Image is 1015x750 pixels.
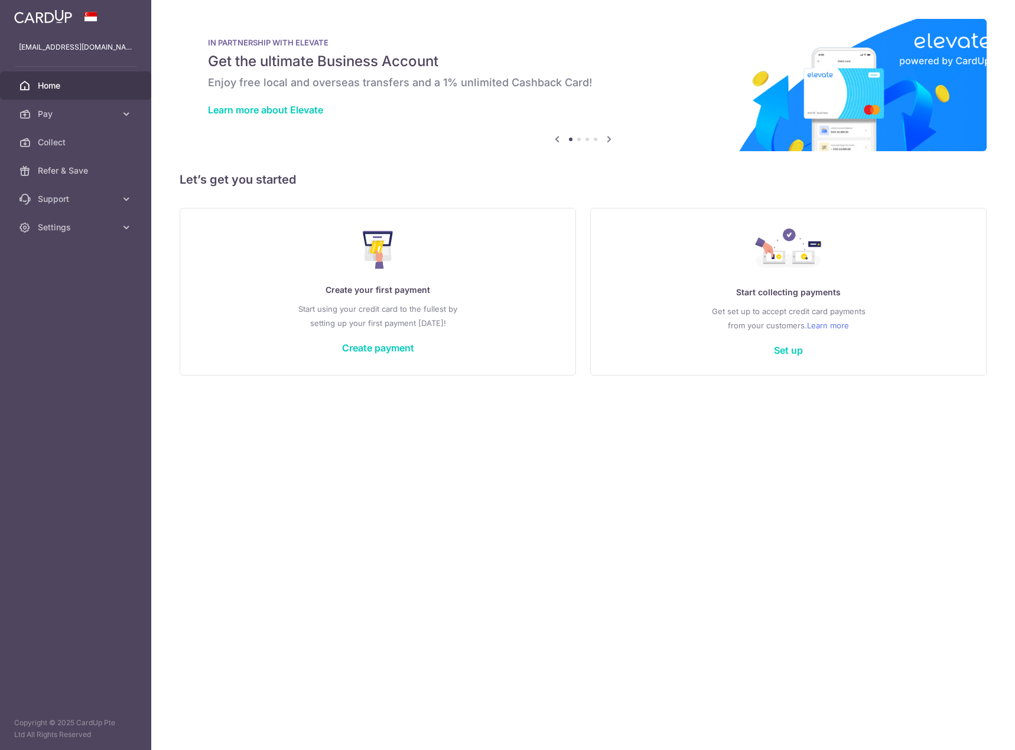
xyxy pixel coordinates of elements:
[363,231,393,269] img: Make Payment
[38,193,116,205] span: Support
[38,165,116,177] span: Refer & Save
[208,38,958,47] p: IN PARTNERSHIP WITH ELEVATE
[204,283,552,297] p: Create your first payment
[19,41,132,53] p: [EMAIL_ADDRESS][DOMAIN_NAME]
[14,9,72,24] img: CardUp
[38,136,116,148] span: Collect
[204,302,552,330] p: Start using your credit card to the fullest by setting up your first payment [DATE]!
[38,108,116,120] span: Pay
[38,221,116,233] span: Settings
[208,52,958,71] h5: Get the ultimate Business Account
[38,80,116,92] span: Home
[180,19,987,151] img: Renovation banner
[940,715,1003,744] iframe: Opens a widget where you can find more information
[614,304,962,332] p: Get set up to accept credit card payments from your customers.
[614,285,962,299] p: Start collecting payments
[180,170,987,189] h5: Let’s get you started
[774,344,803,356] a: Set up
[807,318,849,332] a: Learn more
[208,104,323,116] a: Learn more about Elevate
[208,76,958,90] h6: Enjoy free local and overseas transfers and a 1% unlimited Cashback Card!
[755,229,822,271] img: Collect Payment
[342,342,414,354] a: Create payment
